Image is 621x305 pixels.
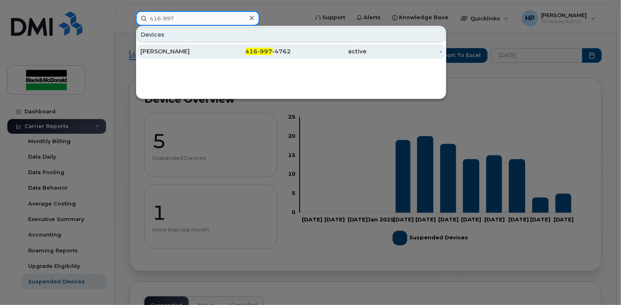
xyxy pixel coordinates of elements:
div: - [366,47,442,55]
div: Devices [137,27,445,42]
div: active [291,47,367,55]
div: -4762 [216,47,291,55]
div: [PERSON_NAME] [140,47,216,55]
a: [PERSON_NAME]416-997-4762active- [137,44,445,59]
span: 416-997 [246,48,273,55]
